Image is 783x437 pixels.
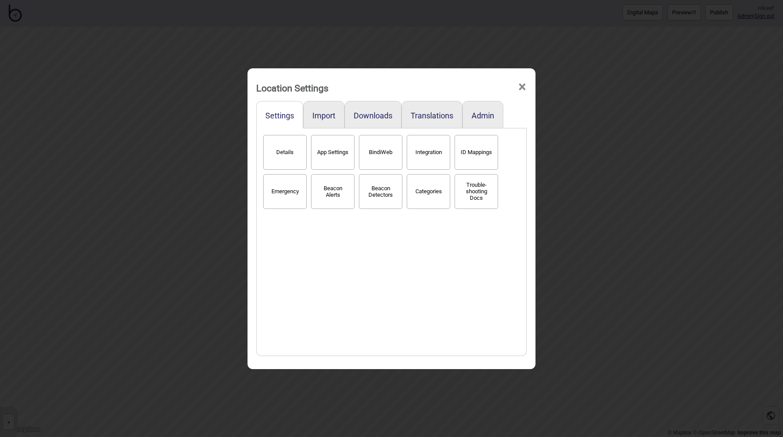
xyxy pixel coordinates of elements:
[265,111,294,120] button: Settings
[455,174,498,209] button: Trouble-shooting Docs
[359,174,402,209] button: Beacon Detectors
[455,135,498,170] button: ID Mappings
[256,79,328,97] div: Location Settings
[354,111,392,120] button: Downloads
[472,111,494,120] button: Admin
[407,174,450,209] button: Categories
[312,111,335,120] button: Import
[407,135,450,170] button: Integration
[263,135,307,170] button: Details
[311,135,355,170] button: App Settings
[518,73,527,101] span: ×
[405,186,452,195] a: Categories
[311,174,355,209] button: Beacon Alerts
[263,174,307,209] button: Emergency
[452,186,500,195] a: Trouble-shooting Docs
[359,135,402,170] button: BindiWeb
[411,111,453,120] button: Translations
